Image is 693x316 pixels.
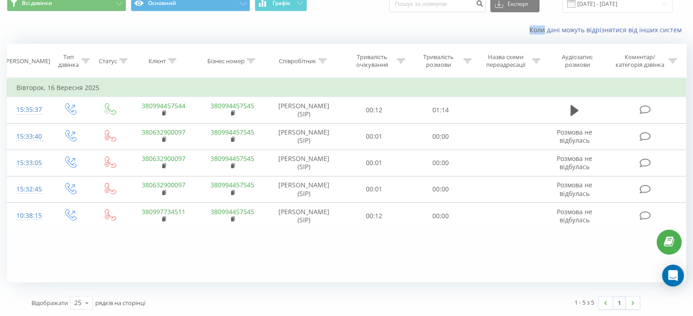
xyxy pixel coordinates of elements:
[662,265,684,286] div: Open Intercom Messenger
[551,53,604,69] div: Аудіозапис розмови
[557,181,592,197] span: Розмова не відбулась
[341,97,407,123] td: 00:12
[407,176,473,202] td: 00:00
[482,53,530,69] div: Назва схеми переадресації
[267,97,341,123] td: [PERSON_NAME] (SIP)
[341,176,407,202] td: 00:01
[557,128,592,145] span: Розмова не відбулась
[416,53,461,69] div: Тривалість розмови
[142,154,185,163] a: 380632900097
[407,123,473,150] td: 00:00
[142,207,185,216] a: 380997734511
[7,79,686,97] td: Вівторок, 16 Вересня 2025
[341,150,407,176] td: 00:01
[142,128,185,136] a: 380632900097
[341,203,407,229] td: 00:12
[341,123,407,150] td: 00:01
[31,299,68,307] span: Відображати
[142,101,185,110] a: 380994457544
[529,25,686,34] a: Коли дані можуть відрізнятися вiд інших систем
[99,57,117,65] div: Статус
[267,176,341,202] td: [PERSON_NAME] (SIP)
[95,299,145,307] span: рядків на сторінці
[349,53,395,69] div: Тривалість очікування
[210,154,254,163] a: 380994457545
[267,203,341,229] td: [PERSON_NAME] (SIP)
[210,207,254,216] a: 380994457545
[149,57,166,65] div: Клієнт
[279,57,316,65] div: Співробітник
[16,101,41,119] div: 15:35:37
[210,101,254,110] a: 380994457545
[210,181,254,189] a: 380994457545
[612,296,626,309] a: 1
[4,57,50,65] div: [PERSON_NAME]
[407,203,473,229] td: 00:00
[613,53,666,69] div: Коментар/категорія дзвінка
[207,57,245,65] div: Бізнес номер
[407,97,473,123] td: 01:14
[210,128,254,136] a: 380994457545
[16,207,41,225] div: 10:38:15
[267,123,341,150] td: [PERSON_NAME] (SIP)
[142,181,185,189] a: 380632900097
[267,150,341,176] td: [PERSON_NAME] (SIP)
[407,150,473,176] td: 00:00
[16,154,41,172] div: 15:33:05
[74,298,82,307] div: 25
[575,298,594,307] div: 1 - 5 з 5
[57,53,79,69] div: Тип дзвінка
[557,207,592,224] span: Розмова не відбулась
[16,181,41,198] div: 15:32:45
[16,128,41,145] div: 15:33:40
[557,154,592,171] span: Розмова не відбулась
